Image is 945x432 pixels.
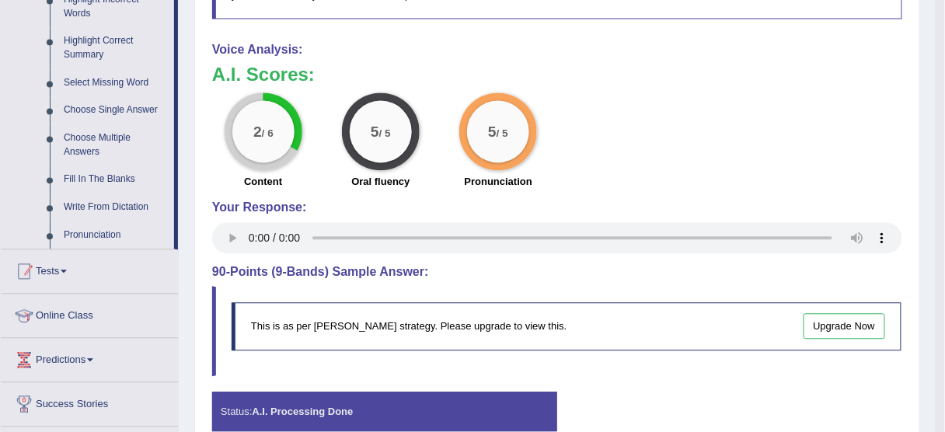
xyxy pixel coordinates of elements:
a: Select Missing Word [57,69,174,97]
a: Success Stories [1,382,178,421]
a: Pronunciation [57,221,174,249]
div: This is as per [PERSON_NAME] strategy. Please upgrade to view this. [232,302,901,350]
small: / 6 [261,127,273,138]
h4: 90-Points (9-Bands) Sample Answer: [212,265,902,279]
label: Pronunciation [465,174,532,189]
div: Status: [212,392,557,431]
b: A.I. Scores: [212,64,315,85]
a: Highlight Correct Summary [57,27,174,68]
label: Content [244,174,282,189]
a: Upgrade Now [804,313,886,339]
a: Choose Single Answer [57,96,174,124]
a: Fill In The Blanks [57,165,174,193]
a: Online Class [1,294,178,333]
big: 5 [371,123,379,140]
big: 5 [488,123,497,140]
a: Predictions [1,338,178,377]
a: Write From Dictation [57,193,174,221]
strong: A.I. Processing Done [252,406,353,417]
big: 2 [253,123,262,140]
h4: Your Response: [212,200,902,214]
small: / 5 [497,127,508,138]
small: / 5 [379,127,391,138]
h4: Voice Analysis: [212,43,902,57]
label: Oral fluency [351,174,410,189]
a: Choose Multiple Answers [57,124,174,165]
a: Tests [1,249,178,288]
